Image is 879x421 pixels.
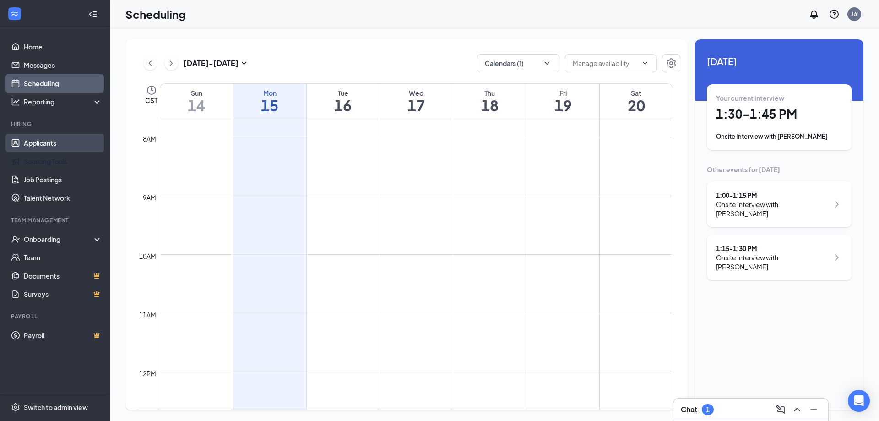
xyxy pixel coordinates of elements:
a: Home [24,38,102,56]
div: Sat [600,88,673,98]
div: Tue [307,88,380,98]
h1: 1:30 - 1:45 PM [716,106,842,122]
a: September 18, 2025 [453,84,526,118]
a: Sourcing Tools [24,152,102,170]
div: 10am [137,251,158,261]
input: Manage availability [573,58,638,68]
div: Your current interview [716,93,842,103]
div: Onboarding [24,235,94,244]
div: Sun [160,88,233,98]
div: Mon [233,88,306,98]
svg: ChevronRight [167,58,176,69]
button: ComposeMessage [773,402,788,417]
div: Open Intercom Messenger [848,390,870,412]
a: Job Postings [24,170,102,189]
span: CST [145,96,157,105]
h3: Chat [681,405,697,415]
svg: WorkstreamLogo [10,9,19,18]
a: September 15, 2025 [233,84,306,118]
div: 1:00 - 1:15 PM [716,191,829,200]
span: [DATE] [707,54,852,68]
div: Switch to admin view [24,403,88,412]
div: Hiring [11,120,100,128]
div: 1 [706,406,710,414]
svg: Settings [11,403,20,412]
div: Team Management [11,216,100,224]
h1: 19 [526,98,599,113]
svg: Notifications [808,9,819,20]
div: Fri [526,88,599,98]
a: September 19, 2025 [526,84,599,118]
a: September 20, 2025 [600,84,673,118]
svg: ChevronUp [792,404,803,415]
button: Minimize [806,402,821,417]
button: Settings [662,54,680,72]
a: Applicants [24,134,102,152]
a: Talent Network [24,189,102,207]
svg: ChevronLeft [146,58,155,69]
svg: Analysis [11,97,20,106]
svg: ChevronRight [831,252,842,263]
h1: 16 [307,98,380,113]
div: Wed [380,88,453,98]
h1: 15 [233,98,306,113]
a: PayrollCrown [24,326,102,344]
div: Onsite Interview with [PERSON_NAME] [716,253,829,271]
div: 11am [137,310,158,320]
a: DocumentsCrown [24,267,102,285]
h1: 14 [160,98,233,113]
a: Messages [24,56,102,74]
h1: Scheduling [125,6,186,22]
a: September 17, 2025 [380,84,453,118]
svg: Collapse [88,10,98,19]
h1: 18 [453,98,526,113]
div: Onsite Interview with [PERSON_NAME] [716,132,842,141]
a: September 14, 2025 [160,84,233,118]
div: Thu [453,88,526,98]
svg: QuestionInfo [829,9,840,20]
svg: Minimize [808,404,819,415]
div: Reporting [24,97,103,106]
div: 9am [141,192,158,202]
svg: Settings [666,58,677,69]
div: Payroll [11,312,100,320]
button: ChevronUp [790,402,804,417]
svg: Clock [146,85,157,96]
a: Scheduling [24,74,102,93]
a: Team [24,248,102,267]
div: Onsite Interview with [PERSON_NAME] [716,200,829,218]
svg: ChevronDown [543,59,552,68]
svg: ChevronRight [831,199,842,210]
div: 8am [141,134,158,144]
div: J# [851,10,858,18]
button: ChevronRight [164,56,178,70]
a: SurveysCrown [24,285,102,303]
h3: [DATE] - [DATE] [184,58,239,68]
button: Calendars (1)ChevronDown [477,54,559,72]
a: September 16, 2025 [307,84,380,118]
div: 1:15 - 1:30 PM [716,244,829,253]
svg: SmallChevronDown [239,58,250,69]
svg: UserCheck [11,235,20,244]
button: ChevronLeft [143,56,157,70]
svg: ComposeMessage [775,404,786,415]
div: 12pm [137,368,158,378]
h1: 17 [380,98,453,113]
div: Other events for [DATE] [707,165,852,174]
h1: 20 [600,98,673,113]
svg: ChevronDown [641,60,649,67]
